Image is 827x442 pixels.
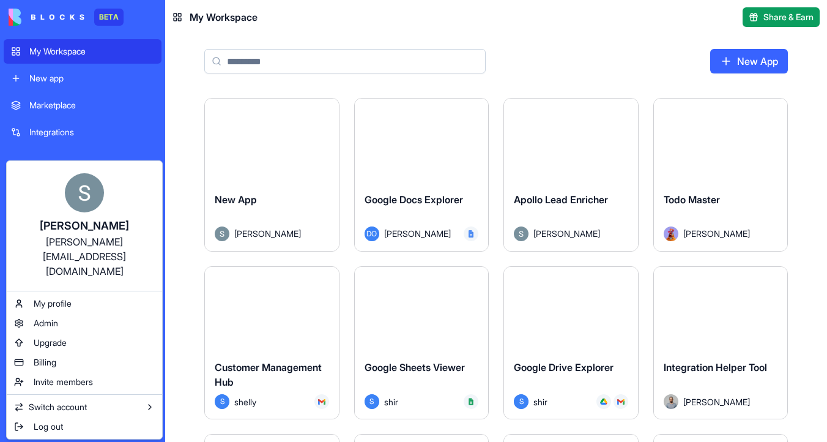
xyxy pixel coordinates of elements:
[19,217,150,234] div: [PERSON_NAME]
[9,333,160,353] a: Upgrade
[34,421,63,433] span: Log out
[34,376,93,388] span: Invite members
[4,164,161,174] span: Recent
[19,234,150,279] div: [PERSON_NAME][EMAIL_ADDRESS][DOMAIN_NAME]
[34,356,56,369] span: Billing
[65,173,104,212] img: ACg8ocKnDTHbS00rqwWSHQfXf8ia04QnQtz5EDX_Ef5UNrjqV-k=s96-c
[34,298,72,310] span: My profile
[34,317,58,329] span: Admin
[9,313,160,333] a: Admin
[34,337,67,349] span: Upgrade
[29,401,87,413] span: Switch account
[9,294,160,313] a: My profile
[9,353,160,372] a: Billing
[9,163,160,288] a: [PERSON_NAME][PERSON_NAME][EMAIL_ADDRESS][DOMAIN_NAME]
[9,372,160,392] a: Invite members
